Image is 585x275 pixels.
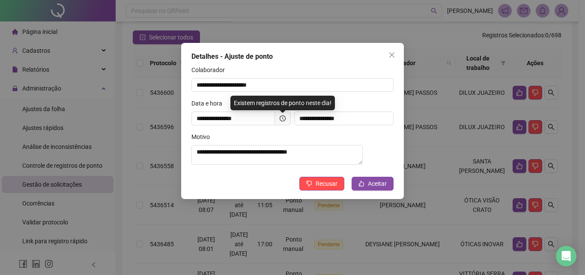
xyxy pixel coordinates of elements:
[385,48,399,62] button: Close
[358,181,364,187] span: like
[368,179,387,188] span: Aceitar
[388,51,395,58] span: close
[299,177,344,190] button: Recusar
[316,179,337,188] span: Recusar
[230,96,335,110] div: Existem registros de ponto neste dia!
[556,246,576,266] div: Open Intercom Messenger
[191,99,228,108] label: Data e hora
[280,115,286,121] span: clock-circle
[306,181,312,187] span: dislike
[191,132,215,142] label: Motivo
[352,177,394,190] button: Aceitar
[191,65,230,75] label: Colaborador
[191,51,394,62] div: Detalhes - Ajuste de ponto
